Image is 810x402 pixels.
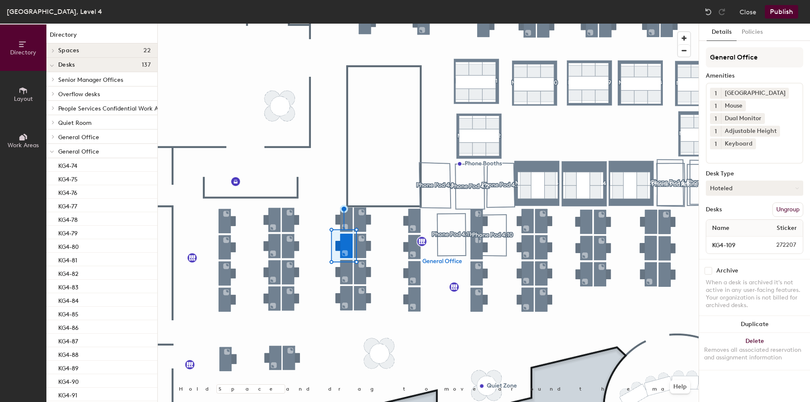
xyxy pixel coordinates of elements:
div: Dual Monitor [721,113,765,124]
span: Layout [14,95,33,103]
button: 1 [710,126,721,137]
p: KG4-84 [58,295,78,305]
span: 1 [715,114,717,123]
img: Undo [704,8,713,16]
span: 1 [715,140,717,148]
div: [GEOGRAPHIC_DATA] [721,88,789,99]
p: KG4-88 [58,349,78,359]
div: Mouse [721,100,746,111]
p: KG4-89 [58,362,78,372]
p: KG4-75 [58,173,78,183]
div: Adjustable Height [721,126,780,137]
p: KG4-90 [58,376,79,386]
p: KG4-80 [58,241,79,251]
img: Redo [718,8,726,16]
span: 272207 [756,240,801,250]
span: 22 [143,47,151,54]
button: Duplicate [699,316,810,333]
span: Overflow desks [58,91,100,98]
button: Details [707,24,737,41]
div: Desk Type [706,170,803,177]
button: Publish [765,5,798,19]
button: 1 [710,113,721,124]
div: [GEOGRAPHIC_DATA], Level 4 [7,6,102,17]
p: KG4-91 [58,389,77,399]
p: KG4-81 [58,254,77,264]
button: Help [670,380,690,394]
p: KG4-85 [58,308,78,318]
p: KG4-76 [58,187,77,197]
span: Spaces [58,47,79,54]
p: KG4-78 [58,214,78,224]
span: People Services Confidential Work Area [58,105,167,112]
span: Sticker [772,221,801,236]
div: Keyboard [721,138,756,149]
span: 1 [715,102,717,111]
span: Quiet Room [58,119,92,127]
div: Removes all associated reservation and assignment information [704,346,805,362]
div: Desks [706,206,722,213]
p: KG4-74 [58,160,77,170]
p: KG4-83 [58,281,78,291]
button: 1 [710,88,721,99]
span: Name [708,221,734,236]
input: Unnamed desk [708,239,756,251]
p: KG4-87 [58,335,78,345]
div: Amenities [706,73,803,79]
button: DeleteRemoves all associated reservation and assignment information [699,333,810,370]
span: Directory [10,49,36,56]
span: 137 [142,62,151,68]
span: General Office [58,134,99,141]
p: KG4-77 [58,200,77,210]
p: KG4-79 [58,227,78,237]
span: Desks [58,62,75,68]
span: Senior Manager Offices [58,76,123,84]
button: Ungroup [772,202,803,217]
p: KG4-86 [58,322,78,332]
span: 1 [715,89,717,98]
button: Close [740,5,756,19]
button: 1 [710,100,721,111]
span: Work Areas [8,142,39,149]
div: When a desk is archived it's not active in any user-facing features. Your organization is not bil... [706,279,803,309]
button: 1 [710,138,721,149]
p: KG4-82 [58,268,78,278]
span: 1 [715,127,717,136]
button: Hoteled [706,181,803,196]
h1: Directory [46,30,157,43]
button: Policies [737,24,768,41]
div: Archive [716,267,738,274]
span: General Office [58,148,99,155]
